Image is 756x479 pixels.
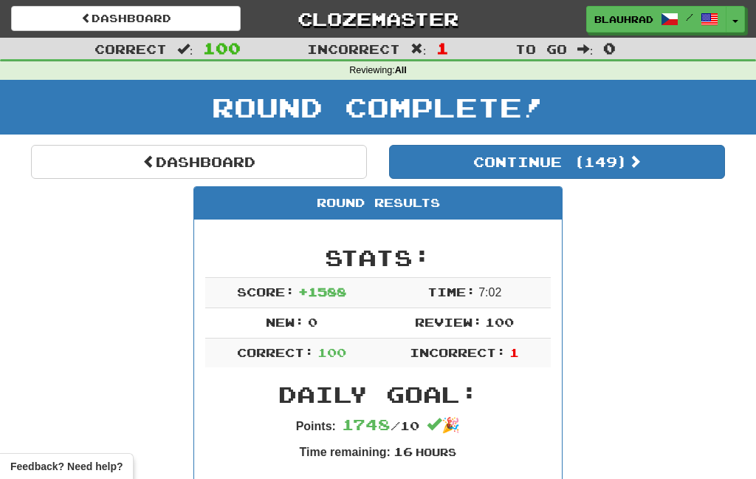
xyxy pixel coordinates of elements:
[394,444,413,458] span: 16
[263,6,492,32] a: Clozemaster
[194,187,562,220] div: Round Results
[237,285,295,299] span: Score:
[436,39,449,57] span: 1
[395,65,407,75] strong: All
[5,92,751,122] h1: Round Complete!
[410,345,506,359] span: Incorrect:
[515,41,567,56] span: To go
[317,345,346,359] span: 100
[296,420,336,432] strong: Points:
[11,6,241,31] a: Dashboard
[603,39,616,57] span: 0
[478,286,501,299] span: 7 : 0 2
[427,285,475,299] span: Time:
[266,315,304,329] span: New:
[298,285,346,299] span: + 1588
[577,43,594,55] span: :
[205,382,551,407] h2: Daily Goal:
[594,13,653,26] span: blauhrad
[389,145,725,179] button: Continue (149)
[237,345,314,359] span: Correct:
[686,12,693,22] span: /
[203,39,241,57] span: 100
[485,315,514,329] span: 100
[94,41,167,56] span: Correct
[308,315,317,329] span: 0
[427,417,460,433] span: 🎉
[342,418,419,432] span: / 10
[416,446,456,458] small: Hours
[205,245,551,270] h2: Stats:
[177,43,193,55] span: :
[307,41,400,56] span: Incorrect
[10,459,123,474] span: Open feedback widget
[342,415,391,433] span: 1748
[300,446,391,458] strong: Time remaining:
[410,43,427,55] span: :
[509,345,519,359] span: 1
[586,6,726,33] a: blauhrad /
[31,145,367,179] a: Dashboard
[415,315,482,329] span: Review:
